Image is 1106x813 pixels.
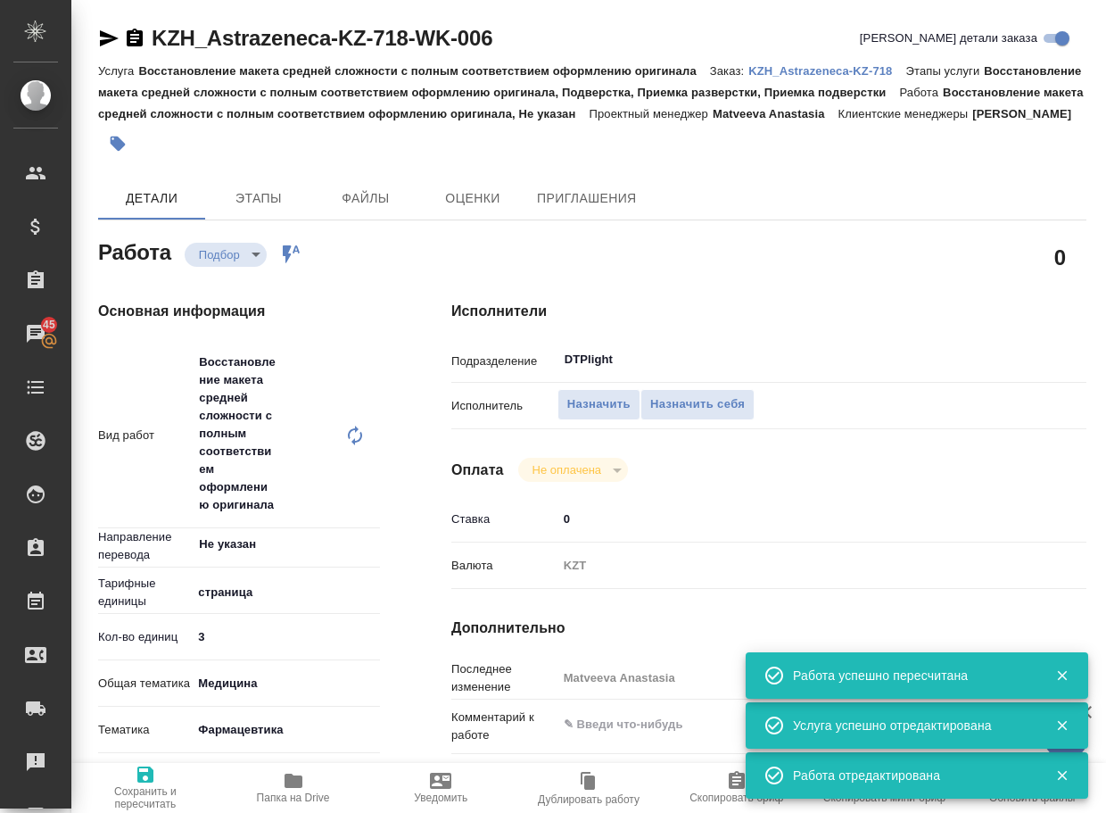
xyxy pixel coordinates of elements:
[793,667,1028,684] div: Работа успешно пересчитана
[451,660,557,696] p: Последнее изменение
[640,389,755,420] button: Назначить себя
[557,389,640,420] button: Назначить
[109,187,194,210] span: Детали
[518,458,628,482] div: Подбор
[4,311,67,356] a: 45
[124,28,145,49] button: Скопировать ссылку
[793,717,1028,734] div: Услуга успешно отредактирована
[538,793,640,806] span: Дублировать работу
[689,792,783,804] span: Скопировать бриф
[185,243,267,267] div: Подбор
[838,107,973,120] p: Клиентские менеджеры
[192,624,380,650] input: ✎ Введи что-нибудь
[98,235,171,267] h2: Работа
[1024,358,1028,361] button: Open
[567,394,631,415] span: Назначить
[906,64,985,78] p: Этапы услуги
[98,528,192,564] p: Направление перевода
[748,64,905,78] p: KZH_Astrazeneca-KZ-718
[98,628,192,646] p: Кол-во единиц
[370,543,374,546] button: Open
[219,763,367,813] button: Папка на Drive
[451,510,557,528] p: Ставка
[98,64,138,78] p: Услуга
[557,506,1034,532] input: ✎ Введи что-нибудь
[557,665,1034,691] input: Пустое поле
[972,107,1085,120] p: [PERSON_NAME]
[430,187,516,210] span: Оценки
[451,397,557,415] p: Исполнитель
[537,187,637,210] span: Приглашения
[451,353,557,370] p: Подразделение
[192,577,380,608] div: страница
[451,709,557,744] p: Комментарий к работе
[713,107,838,120] p: Matveeva Anastasia
[32,316,66,334] span: 45
[98,675,192,693] p: Общая тематика
[98,124,137,163] button: Добавить тэг
[98,28,120,49] button: Скопировать ссылку для ЯМессенджера
[1044,767,1080,784] button: Закрыть
[367,763,515,813] button: Уведомить
[451,460,504,481] h4: Оплата
[323,187,409,210] span: Файлы
[192,668,380,699] div: Медицина
[192,715,380,745] div: Фармацевтика
[138,64,709,78] p: Восстановление макета средней сложности с полным соответствием оформлению оригинала
[98,721,192,739] p: Тематика
[650,394,745,415] span: Назначить себя
[98,301,380,322] h4: Основная информация
[710,64,748,78] p: Заказ:
[589,107,712,120] p: Проектный менеджер
[860,29,1037,47] span: [PERSON_NAME] детали заказа
[152,26,492,50] a: KZH_Astrazeneca-KZ-718-WK-006
[451,301,1086,322] h4: Исполнители
[663,763,811,813] button: Скопировать бриф
[1054,242,1066,272] h2: 0
[748,62,905,78] a: KZH_Astrazeneca-KZ-718
[1044,718,1080,734] button: Закрыть
[257,792,330,804] span: Папка на Drive
[82,785,209,810] span: Сохранить и пересчитать
[414,792,467,804] span: Уведомить
[515,763,663,813] button: Дублировать работу
[194,247,245,262] button: Подбор
[451,557,557,575] p: Валюта
[216,187,301,210] span: Этапы
[98,86,1084,120] p: Восстановление макета средней сложности с полным соответствием оформлению оригинала, Не указан
[527,462,607,477] button: Не оплачена
[98,427,192,444] p: Вид работ
[557,551,1034,581] div: KZT
[793,767,1028,784] div: Работа отредактирована
[98,575,192,610] p: Тарифные единицы
[899,86,943,99] p: Работа
[71,763,219,813] button: Сохранить и пересчитать
[1044,668,1080,684] button: Закрыть
[451,618,1086,639] h4: Дополнительно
